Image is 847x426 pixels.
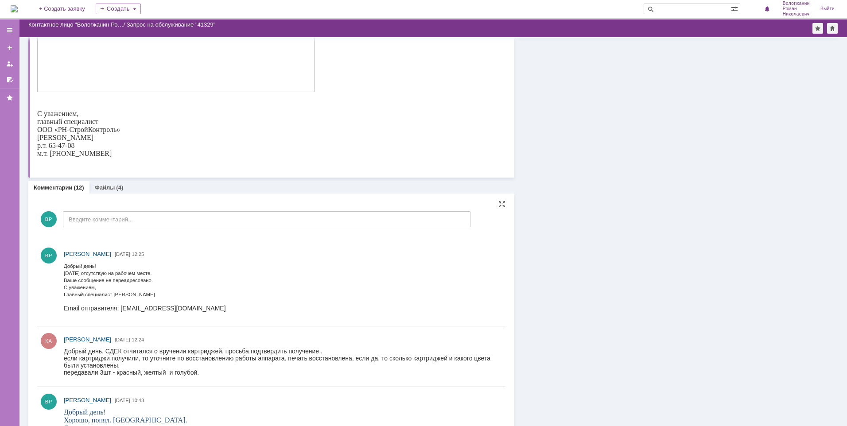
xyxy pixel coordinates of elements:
[9,330,148,337] span: Email отправителя: [EMAIL_ADDRESS][DOMAIN_NAME]
[11,5,18,12] a: Перейти на домашнюю страницу
[115,252,130,257] span: [DATE]
[783,1,810,6] span: Вологжанин
[9,277,144,283] span: Email отправителя: [EMAIL_ADDRESS][DOMAIN_NAME]
[9,134,144,140] span: Email отправителя: [EMAIL_ADDRESS][DOMAIN_NAME]
[783,12,810,17] span: Николаевич
[74,184,84,191] div: (12)
[812,23,823,34] div: Добавить в избранное
[3,73,17,87] a: Мои согласования
[95,184,115,191] a: Файлы
[3,41,17,55] a: Создать заявку
[11,5,18,12] img: logo
[731,4,740,12] span: Расширенный поиск
[3,57,17,71] a: Мои заявки
[783,6,810,12] span: Роман
[132,337,144,342] span: 12:24
[64,251,111,257] span: [PERSON_NAME]
[64,250,111,259] a: [PERSON_NAME]
[132,398,144,403] span: 10:43
[116,184,123,191] div: (4)
[64,396,111,405] a: [PERSON_NAME]
[41,211,57,227] span: ВР
[64,336,111,343] span: [PERSON_NAME]
[115,398,130,403] span: [DATE]
[28,21,127,28] div: /
[827,23,838,34] div: Сделать домашней страницей
[96,4,141,14] div: Создать
[64,397,111,403] span: [PERSON_NAME]
[115,337,130,342] span: [DATE]
[34,184,73,191] a: Комментарии
[127,21,216,28] div: Запрос на обслуживание "41329"
[28,21,123,28] a: Контактное лицо "Вологжанин Ро…
[200,8,399,158] img: download
[132,252,144,257] span: 12:25
[64,335,111,344] a: [PERSON_NAME]
[498,201,505,208] div: На всю страницу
